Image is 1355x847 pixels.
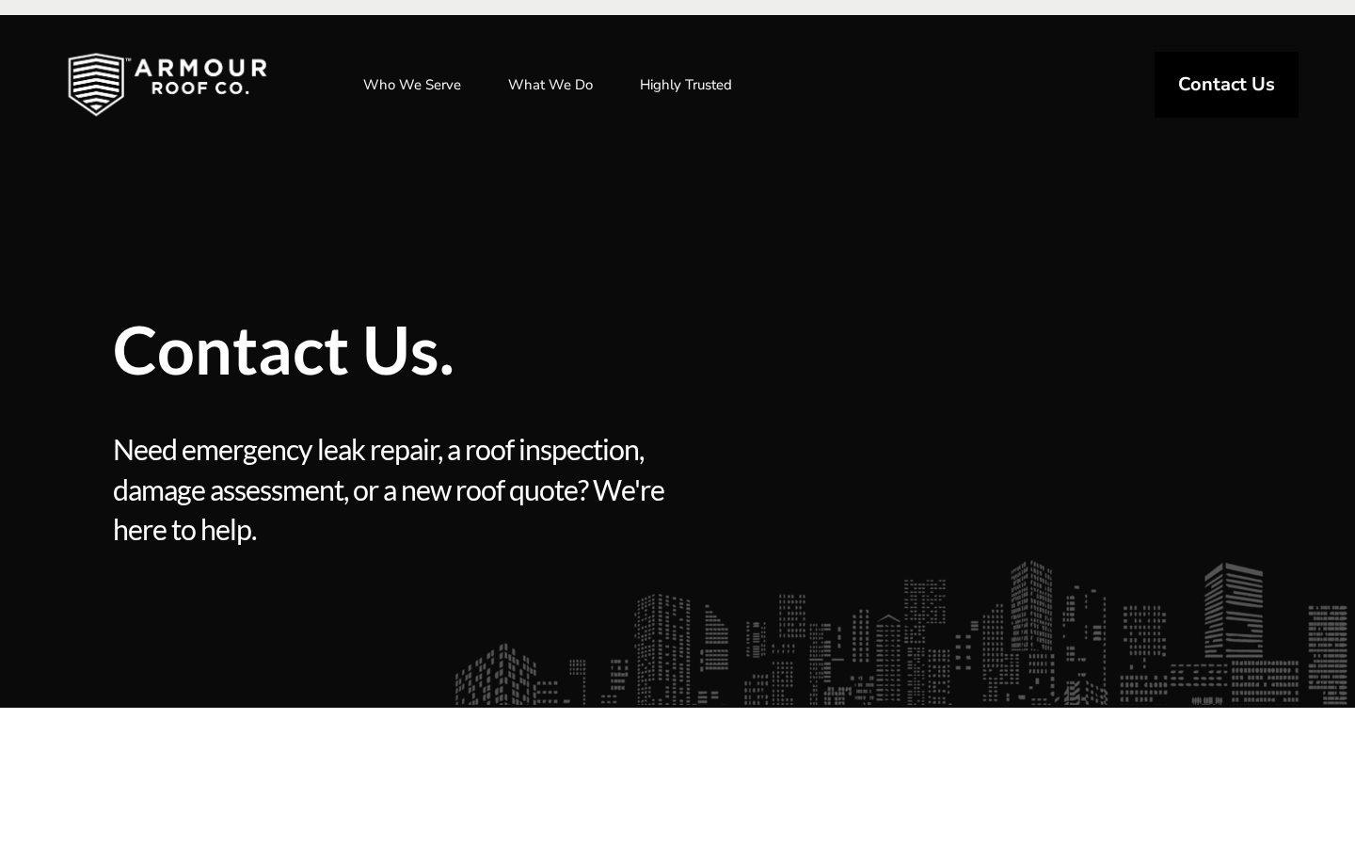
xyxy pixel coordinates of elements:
span: Contact Us [1178,75,1275,94]
a: What We Do [489,61,612,108]
a: Contact Us [1155,52,1299,118]
a: Who We Serve [344,61,480,108]
a: Highly Trusted [621,61,751,108]
span: Contact Us. [113,316,950,382]
img: Industrial and Commercial Roofing Company | Armour Roof Co. [38,38,297,132]
span: Need emergency leak repair, a roof inspection, damage assessment, or a new roof quote? We're here... [113,429,671,550]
